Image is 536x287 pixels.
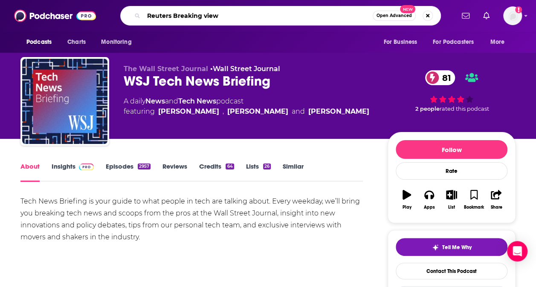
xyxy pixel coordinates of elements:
[433,36,474,48] span: For Podcasters
[396,238,507,256] button: tell me why sparkleTell Me Why
[106,162,151,182] a: Episodes2957
[424,205,435,210] div: Apps
[383,36,417,48] span: For Business
[199,162,234,182] a: Credits64
[210,65,280,73] span: •
[485,184,507,215] button: Share
[22,59,107,144] img: WSJ Tech News Briefing
[503,6,522,25] button: Show profile menu
[480,9,493,23] a: Show notifications dropdown
[138,164,151,169] div: 2957
[14,8,96,24] img: Podchaser - Follow, Share and Rate Podcasts
[95,34,142,50] button: open menu
[396,263,507,279] a: Contact This Podcast
[432,244,439,251] img: tell me why sparkle
[227,106,288,117] a: Julie Chang
[79,164,94,170] img: Podchaser Pro
[373,11,416,21] button: Open AdvancedNew
[503,6,522,25] img: User Profile
[448,205,455,210] div: List
[101,36,131,48] span: Monitoring
[283,162,304,182] a: Similar
[403,205,411,210] div: Play
[178,97,216,105] a: Tech News
[213,65,280,73] a: Wall Street Journal
[26,36,52,48] span: Podcasts
[377,34,428,50] button: open menu
[124,96,369,117] div: A daily podcast
[263,164,271,169] div: 26
[124,65,208,73] span: The Wall Street Journal
[464,205,484,210] div: Bookmark
[400,5,415,13] span: New
[292,106,305,117] span: and
[308,106,369,117] div: [PERSON_NAME]
[124,106,369,117] span: featuring
[62,34,91,50] a: Charts
[120,6,441,26] div: Search podcasts, credits, & more...
[144,9,373,23] input: Search podcasts, credits, & more...
[484,34,516,50] button: open menu
[415,106,440,112] span: 2 people
[388,65,516,118] div: 81 2 peoplerated this podcast
[158,106,219,117] a: Amanda Lewellyn
[490,36,505,48] span: More
[507,241,527,261] div: Open Intercom Messenger
[20,162,40,182] a: About
[463,184,485,215] button: Bookmark
[442,244,472,251] span: Tell Me Why
[458,9,473,23] a: Show notifications dropdown
[440,106,489,112] span: rated this podcast
[396,140,507,159] button: Follow
[490,205,502,210] div: Share
[52,162,94,182] a: InsightsPodchaser Pro
[20,195,363,243] div: Tech News Briefing is your guide to what people in tech are talking about. Every weekday, we’ll b...
[418,184,440,215] button: Apps
[223,106,224,117] span: ,
[165,97,178,105] span: and
[396,184,418,215] button: Play
[434,70,455,85] span: 81
[377,14,412,18] span: Open Advanced
[515,6,522,13] svg: Add a profile image
[440,184,463,215] button: List
[67,36,86,48] span: Charts
[162,162,187,182] a: Reviews
[425,70,455,85] a: 81
[20,34,63,50] button: open menu
[145,97,165,105] a: News
[427,34,486,50] button: open menu
[226,164,234,169] div: 64
[503,6,522,25] span: Logged in as eseto
[246,162,271,182] a: Lists26
[396,162,507,180] div: Rate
